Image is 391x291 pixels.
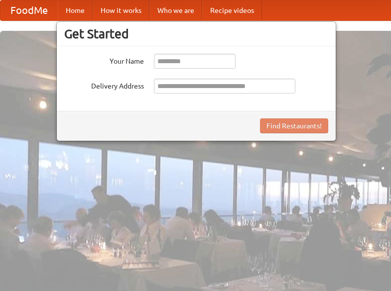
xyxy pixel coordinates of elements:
[64,79,144,91] label: Delivery Address
[260,118,328,133] button: Find Restaurants!
[58,0,93,20] a: Home
[202,0,262,20] a: Recipe videos
[93,0,149,20] a: How it works
[149,0,202,20] a: Who we are
[0,0,58,20] a: FoodMe
[64,26,328,41] h3: Get Started
[64,54,144,66] label: Your Name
